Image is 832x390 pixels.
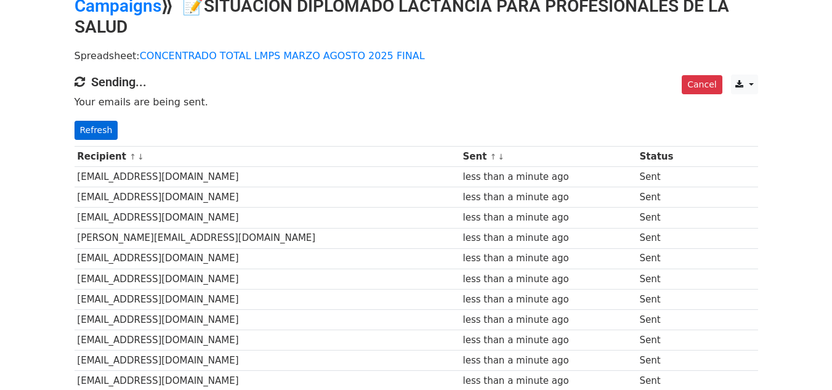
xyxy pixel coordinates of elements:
div: less than a minute ago [462,211,633,225]
a: Refresh [75,121,118,140]
a: ↑ [490,152,497,161]
div: less than a minute ago [462,354,633,368]
td: [EMAIL_ADDRESS][DOMAIN_NAME] [75,330,460,351]
td: [EMAIL_ADDRESS][DOMAIN_NAME] [75,309,460,330]
a: CONCENTRADO TOTAL LMPS MARZO AGOSTO 2025 FINAL [140,50,425,62]
div: less than a minute ago [462,313,633,327]
td: Sent [637,187,700,208]
td: [PERSON_NAME][EMAIL_ADDRESS][DOMAIN_NAME] [75,228,460,248]
h4: Sending... [75,75,758,89]
td: Sent [637,351,700,371]
div: less than a minute ago [462,231,633,245]
th: Recipient [75,147,460,167]
td: [EMAIL_ADDRESS][DOMAIN_NAME] [75,208,460,228]
td: Sent [637,167,700,187]
th: Sent [460,147,637,167]
p: Spreadsheet: [75,49,758,62]
td: Sent [637,228,700,248]
a: ↓ [498,152,504,161]
div: Widget de chat [770,331,832,390]
iframe: Chat Widget [770,331,832,390]
td: [EMAIL_ADDRESS][DOMAIN_NAME] [75,167,460,187]
td: [EMAIL_ADDRESS][DOMAIN_NAME] [75,269,460,289]
div: less than a minute ago [462,374,633,388]
a: ↑ [129,152,136,161]
td: Sent [637,289,700,309]
a: Cancel [682,75,722,94]
td: [EMAIL_ADDRESS][DOMAIN_NAME] [75,289,460,309]
div: less than a minute ago [462,293,633,307]
div: less than a minute ago [462,272,633,286]
td: Sent [637,269,700,289]
div: less than a minute ago [462,251,633,266]
td: Sent [637,208,700,228]
div: less than a minute ago [462,190,633,205]
td: [EMAIL_ADDRESS][DOMAIN_NAME] [75,351,460,371]
td: [EMAIL_ADDRESS][DOMAIN_NAME] [75,248,460,269]
p: Your emails are being sent. [75,95,758,108]
td: Sent [637,248,700,269]
div: less than a minute ago [462,333,633,347]
a: ↓ [137,152,144,161]
td: [EMAIL_ADDRESS][DOMAIN_NAME] [75,187,460,208]
th: Status [637,147,700,167]
td: Sent [637,309,700,330]
td: Sent [637,330,700,351]
div: less than a minute ago [462,170,633,184]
